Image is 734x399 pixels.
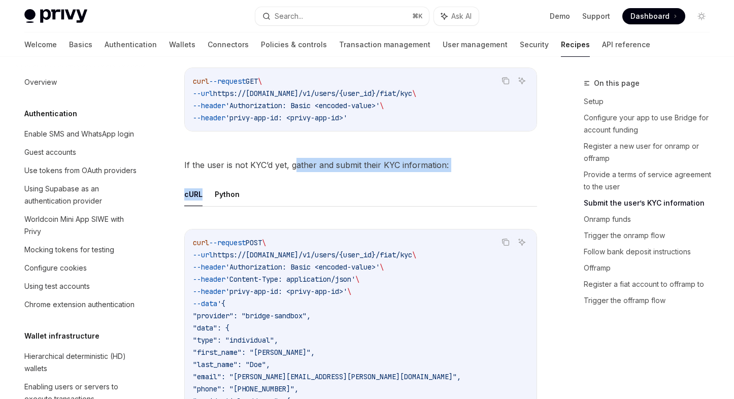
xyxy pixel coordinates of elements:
[217,299,225,308] span: '{
[602,32,650,57] a: API reference
[193,360,270,369] span: "last_name": "Doe",
[193,348,315,357] span: "first_name": "[PERSON_NAME]",
[208,32,249,57] a: Connectors
[16,210,146,241] a: Worldcoin Mini App SIWE with Privy
[693,8,710,24] button: Toggle dark mode
[69,32,92,57] a: Basics
[584,276,718,292] a: Register a fiat account to offramp to
[380,262,384,272] span: \
[193,372,461,381] span: "email": "[PERSON_NAME][EMAIL_ADDRESS][PERSON_NAME][DOMAIN_NAME]",
[193,323,229,332] span: "data": {
[24,32,57,57] a: Welcome
[24,183,140,207] div: Using Supabase as an authentication provider
[16,125,146,143] a: Enable SMS and WhatsApp login
[584,260,718,276] a: Offramp
[584,93,718,110] a: Setup
[24,164,137,177] div: Use tokens from OAuth providers
[225,275,355,284] span: 'Content-Type: application/json'
[584,138,718,167] a: Register a new user for onramp or offramp
[16,241,146,259] a: Mocking tokens for testing
[24,262,87,274] div: Configure cookies
[582,11,610,21] a: Support
[213,89,412,98] span: https://[DOMAIN_NAME]/v1/users/{user_id}/fiat/kyc
[246,77,258,86] span: GET
[16,143,146,161] a: Guest accounts
[412,250,416,259] span: \
[225,101,380,110] span: 'Authorization: Basic <encoded-value>'
[339,32,430,57] a: Transaction management
[622,8,685,24] a: Dashboard
[16,277,146,295] a: Using test accounts
[261,32,327,57] a: Policies & controls
[184,158,537,172] span: If the user is not KYC’d yet, gather and submit their KYC information:
[193,238,209,247] span: curl
[16,161,146,180] a: Use tokens from OAuth providers
[499,236,512,249] button: Copy the contents from the code block
[24,330,99,342] h5: Wallet infrastructure
[209,77,246,86] span: --request
[193,275,225,284] span: --header
[520,32,549,57] a: Security
[24,9,87,23] img: light logo
[255,7,428,25] button: Search...⌘K
[584,110,718,138] a: Configure your app to use Bridge for account funding
[347,287,351,296] span: \
[193,250,213,259] span: --url
[584,227,718,244] a: Trigger the onramp flow
[24,350,140,375] div: Hierarchical deterministic (HD) wallets
[193,336,278,345] span: "type": "individual",
[355,275,359,284] span: \
[262,238,266,247] span: \
[16,259,146,277] a: Configure cookies
[584,244,718,260] a: Follow bank deposit instructions
[24,213,140,238] div: Worldcoin Mini App SIWE with Privy
[630,11,670,21] span: Dashboard
[515,236,528,249] button: Ask AI
[16,73,146,91] a: Overview
[193,299,217,308] span: --data
[412,89,416,98] span: \
[16,295,146,314] a: Chrome extension authentication
[451,11,472,21] span: Ask AI
[24,128,134,140] div: Enable SMS and WhatsApp login
[193,77,209,86] span: curl
[24,146,76,158] div: Guest accounts
[594,77,640,89] span: On this page
[584,195,718,211] a: Submit the user’s KYC information
[193,89,213,98] span: --url
[515,74,528,87] button: Ask AI
[24,244,114,256] div: Mocking tokens for testing
[412,12,423,20] span: ⌘ K
[16,180,146,210] a: Using Supabase as an authentication provider
[275,10,303,22] div: Search...
[193,311,311,320] span: "provider": "bridge-sandbox",
[561,32,590,57] a: Recipes
[169,32,195,57] a: Wallets
[550,11,570,21] a: Demo
[24,76,57,88] div: Overview
[209,238,246,247] span: --request
[225,113,347,122] span: 'privy-app-id: <privy-app-id>'
[443,32,508,57] a: User management
[24,280,90,292] div: Using test accounts
[193,101,225,110] span: --header
[215,182,240,206] button: Python
[213,250,412,259] span: https://[DOMAIN_NAME]/v1/users/{user_id}/fiat/kyc
[193,287,225,296] span: --header
[16,347,146,378] a: Hierarchical deterministic (HD) wallets
[246,238,262,247] span: POST
[193,262,225,272] span: --header
[184,182,203,206] button: cURL
[193,384,298,393] span: "phone": "[PHONE_NUMBER]",
[105,32,157,57] a: Authentication
[434,7,479,25] button: Ask AI
[24,108,77,120] h5: Authentication
[584,211,718,227] a: Onramp funds
[584,292,718,309] a: Trigger the offramp flow
[258,77,262,86] span: \
[225,287,347,296] span: 'privy-app-id: <privy-app-id>'
[225,262,380,272] span: 'Authorization: Basic <encoded-value>'
[380,101,384,110] span: \
[584,167,718,195] a: Provide a terms of service agreement to the user
[499,74,512,87] button: Copy the contents from the code block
